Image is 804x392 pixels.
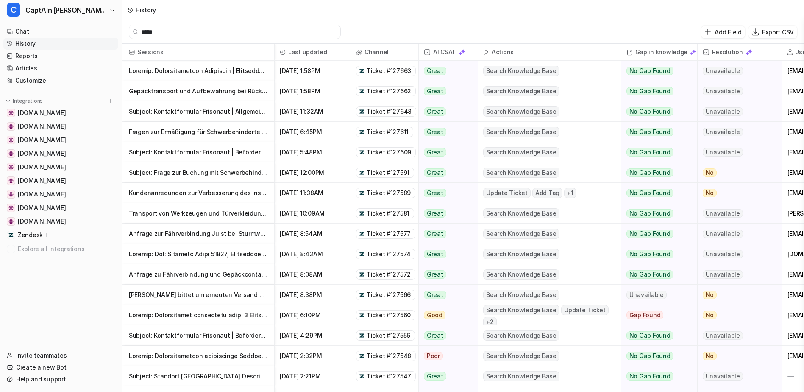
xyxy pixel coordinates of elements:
[359,68,365,74] img: zendesk
[129,305,267,325] p: Loremip: Dolorsitamet consectetu adipi 3 Elitsed Doeiusmodt inc UT 1, 77.9.04. 84:76 Lab Etdolore...
[703,209,743,218] span: Unavailable
[424,67,446,75] span: Great
[424,270,446,279] span: Great
[483,168,559,178] span: Search Knowledge Base
[129,162,267,183] p: Subject: Frage zur Buchung mit Schwerbehinderung Description: Moin Juist Fähre, ich möchte gerne ...
[703,352,717,360] span: No
[129,101,267,122] p: Subject: Kontaktformular Frisonaut | Allgemeine Anfrage Description: Kontaktformular Frisonaut | ...
[367,67,411,75] span: Ticket #127663
[18,122,66,131] span: [DOMAIN_NAME]
[359,372,413,381] a: Ticket #127547
[715,28,741,36] p: Add Field
[621,162,691,183] button: No Gap Found
[278,366,347,386] span: [DATE] 2:21PM
[3,373,118,385] a: Help and support
[422,44,474,61] span: AI CSAT
[359,190,365,196] img: zendesk
[626,128,673,136] span: No Gap Found
[108,98,114,104] img: menu_add.svg
[626,250,673,258] span: No Gap Found
[8,192,14,197] img: www.inselflieger.de
[626,352,673,360] span: No Gap Found
[419,203,473,224] button: Great
[626,209,673,218] span: No Gap Found
[703,311,717,319] span: No
[419,264,473,285] button: Great
[564,188,576,198] span: + 1
[359,353,365,359] img: zendesk
[424,128,446,136] span: Great
[18,109,66,117] span: [DOMAIN_NAME]
[359,373,365,379] img: zendesk
[8,219,14,224] img: www.inselfaehre.de
[278,61,347,81] span: [DATE] 1:58PM
[483,106,559,117] span: Search Knowledge Base
[703,189,717,197] span: No
[359,311,412,319] a: Ticket #127560
[367,128,409,136] span: Ticket #127611
[278,142,347,162] span: [DATE] 5:48PM
[424,291,446,299] span: Great
[18,242,115,256] span: Explore all integrations
[129,285,267,305] p: [PERSON_NAME] bittet um erneuten Versand nicht erhaltener Fährtickets nach Juist
[703,128,743,136] span: Unavailable
[621,366,691,386] button: No Gap Found
[367,352,411,360] span: Ticket #127548
[359,250,412,258] a: Ticket #127574
[424,250,446,258] span: Great
[359,209,411,218] a: Ticket #127581
[8,205,14,210] img: www.frisonaut.de
[621,305,691,325] button: Gap Found
[3,134,118,146] a: www.nordsee-bike.de[DOMAIN_NAME]
[621,224,691,244] button: No Gap Found
[424,87,446,95] span: Great
[3,361,118,373] a: Create a new Bot
[136,6,156,14] div: History
[8,232,14,238] img: Zendesk
[483,249,559,259] span: Search Knowledge Base
[359,148,413,157] a: Ticket #127609
[492,44,514,61] h2: Actions
[129,61,267,81] p: Loremip: Dolorsitametcon Adipiscin | Elitseddoei Temporincid: Utlaboreetdolor Magnaaliq | Enimadm...
[278,162,347,183] span: [DATE] 12:00PM
[703,87,743,95] span: Unavailable
[626,372,673,381] span: No Gap Found
[278,44,347,61] span: Last updated
[129,122,267,142] p: Fragen zur Ermäßigung für Schwerbehinderte auf der Töwerland Express Fähre nach Juist
[483,330,559,341] span: Search Knowledge Base
[419,325,473,346] button: Great
[424,311,445,319] span: Good
[367,230,411,238] span: Ticket #127577
[703,148,743,157] span: Unavailable
[483,269,559,280] span: Search Knowledge Base
[8,137,14,143] img: www.nordsee-bike.de
[359,170,365,176] img: zendesk
[419,305,473,325] button: Good
[621,203,691,224] button: No Gap Found
[18,204,66,212] span: [DOMAIN_NAME]
[278,285,347,305] span: [DATE] 8:38PM
[424,168,446,177] span: Great
[367,311,411,319] span: Ticket #127560
[626,311,664,319] span: Gap Found
[359,128,410,136] a: Ticket #127611
[278,244,347,264] span: [DATE] 8:43AM
[621,346,691,366] button: No Gap Found
[8,178,14,183] img: www.inseltouristik.de
[25,4,107,16] span: CaptAIn [PERSON_NAME] | Zendesk Tickets
[703,107,743,116] span: Unavailable
[424,230,446,238] span: Great
[419,61,473,81] button: Great
[626,148,673,157] span: No Gap Found
[359,87,413,95] a: Ticket #127662
[129,224,267,244] p: Anfrage zur Fährverbindung Juist bei Sturmwarnung und Buchungsdetails
[129,366,267,386] p: Subject: Standort [GEOGRAPHIC_DATA] Description: Wie komme ich vom Bahnhof zur Fähre? Beim Mitbew...
[359,292,365,298] img: zendesk
[625,44,694,61] div: Gap in knowledge
[278,101,347,122] span: [DATE] 11:32AM
[13,98,43,104] p: Integrations
[626,230,673,238] span: No Gap Found
[621,244,691,264] button: No Gap Found
[18,217,66,226] span: [DOMAIN_NAME]
[18,149,66,158] span: [DOMAIN_NAME]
